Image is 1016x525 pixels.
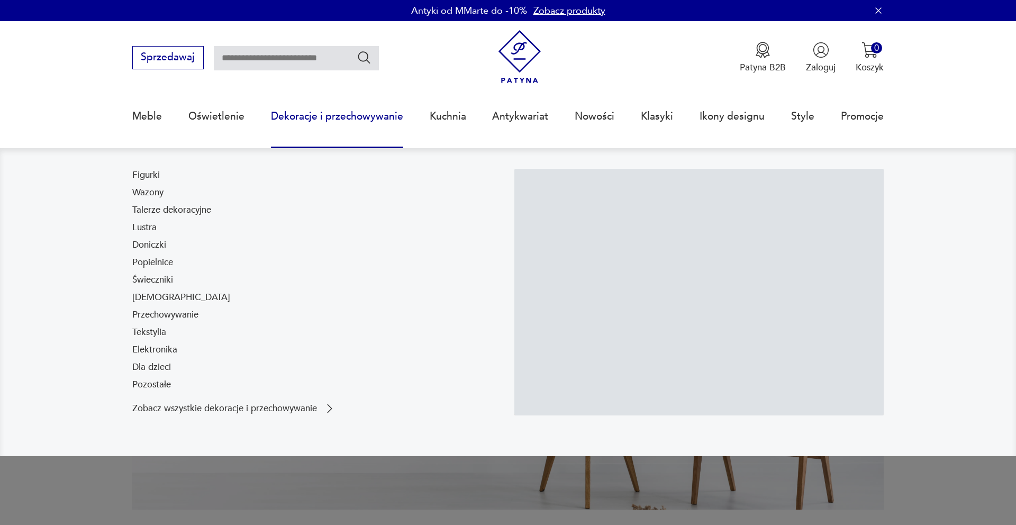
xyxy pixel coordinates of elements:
img: Ikona koszyka [861,42,878,58]
a: Dla dzieci [132,361,171,374]
a: Tekstylia [132,326,166,339]
a: Klasyki [641,92,673,141]
button: Patyna B2B [740,42,786,74]
a: Wazony [132,186,164,199]
a: Nowości [575,92,614,141]
a: Przechowywanie [132,309,198,321]
p: Koszyk [856,61,884,74]
a: Sprzedawaj [132,54,204,62]
a: Pozostałe [132,378,171,391]
a: Kuchnia [430,92,466,141]
a: Antykwariat [492,92,548,141]
a: Oświetlenie [188,92,244,141]
a: Lustra [132,221,157,234]
button: Zaloguj [806,42,836,74]
a: Talerze dekoracyjne [132,204,211,216]
a: Świeczniki [132,274,173,286]
p: Patyna B2B [740,61,786,74]
button: 0Koszyk [856,42,884,74]
a: Ikony designu [700,92,765,141]
a: Style [791,92,814,141]
a: [DEMOGRAPHIC_DATA] [132,291,230,304]
p: Zobacz wszystkie dekoracje i przechowywanie [132,404,317,413]
a: Ikona medaluPatyna B2B [740,42,786,74]
a: Zobacz produkty [533,4,605,17]
button: Sprzedawaj [132,46,204,69]
img: Ikonka użytkownika [813,42,829,58]
a: Popielnice [132,256,173,269]
button: Szukaj [357,50,372,65]
div: 0 [871,42,882,53]
p: Antyki od MMarte do -10% [411,4,527,17]
img: Patyna - sklep z meblami i dekoracjami vintage [493,30,547,84]
a: Elektronika [132,343,177,356]
a: Figurki [132,169,160,182]
a: Zobacz wszystkie dekoracje i przechowywanie [132,402,336,415]
a: Promocje [841,92,884,141]
a: Dekoracje i przechowywanie [271,92,403,141]
img: Ikona medalu [755,42,771,58]
a: Meble [132,92,162,141]
p: Zaloguj [806,61,836,74]
a: Doniczki [132,239,166,251]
